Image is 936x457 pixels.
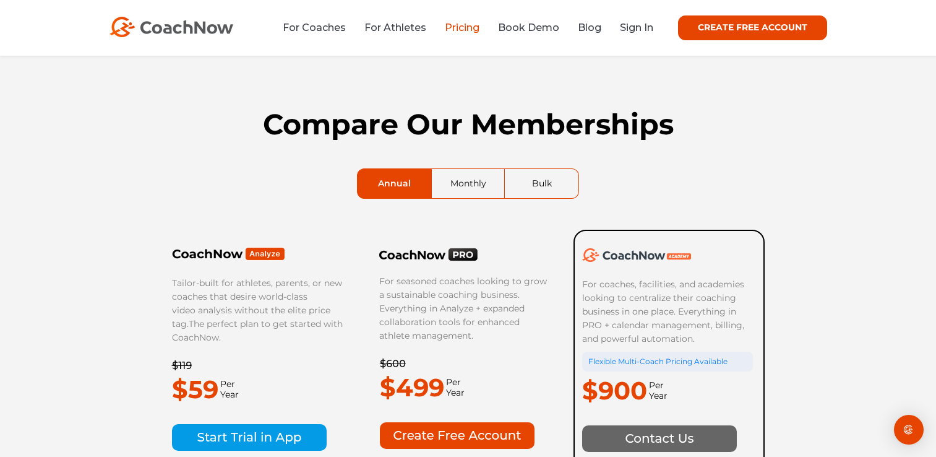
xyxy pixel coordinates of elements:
[172,247,285,261] img: Frame
[380,422,535,449] img: Create Free Account
[172,318,343,343] span: The perfect plan to get started with CoachNow.
[445,22,479,33] a: Pricing
[172,370,218,409] p: $59
[218,379,239,400] span: Per Year
[582,425,737,452] img: Contact Us
[647,380,668,401] span: Per Year
[582,248,691,262] img: CoachNow Academy Logo
[498,22,559,33] a: Book Demo
[172,424,327,451] img: Start Trial in App
[380,358,406,370] del: $600
[678,15,827,40] a: CREATE FREE ACCOUNT
[379,248,478,261] img: CoachNow PRO Logo Black
[894,415,924,445] div: Open Intercom Messenger
[171,108,765,141] h1: Compare Our Memberships
[444,377,465,398] span: Per Year
[172,360,192,372] del: $119
[582,372,647,410] p: $900
[582,352,753,372] div: Flexible Multi-Coach Pricing Available
[379,274,550,342] p: For seasoned coaches looking to grow a sustainable coaching business. Everything in Analyze + exp...
[109,17,233,37] img: CoachNow Logo
[505,169,578,198] a: Bulk
[432,169,505,198] a: Monthly
[172,277,342,329] span: Tailor-built for athletes, parents, or new coaches that desire world-class video analysis without...
[582,279,747,344] span: For coaches, facilities, and academies looking to centralize their coaching business in one place...
[620,22,653,33] a: Sign In
[380,368,444,407] p: $499
[578,22,601,33] a: Blog
[358,169,431,198] a: Annual
[364,22,426,33] a: For Athletes
[283,22,346,33] a: For Coaches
